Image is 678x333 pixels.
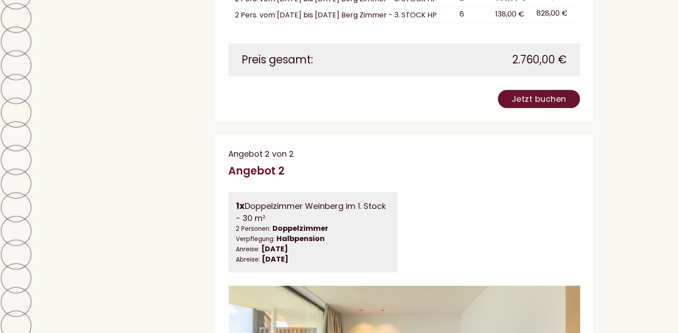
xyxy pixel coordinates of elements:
[236,235,275,243] small: Verpflegung:
[236,200,245,212] b: 1x
[236,200,390,224] div: Doppelzimmer Weinberg im 1. Stock - 30 m²
[13,28,155,35] div: Hotel Tenz
[273,223,329,233] b: Doppelzimmer
[262,244,289,254] b: [DATE]
[262,254,289,264] b: [DATE]
[13,45,155,51] small: 17:30
[495,9,524,19] span: 138,00 €
[277,233,325,244] b: Halbpension
[229,148,294,159] span: Angebot 2 von 2
[235,52,405,67] div: Preis gesamt:
[236,225,271,233] small: 2 Personen:
[235,6,456,22] td: 2 Pers. vom [DATE] bis [DATE] Berg Zimmer - 3. STOCK HP
[236,245,260,254] small: Anreise:
[533,6,573,22] td: 828,00 €
[229,163,285,179] div: Angebot 2
[456,6,492,22] td: 6
[159,7,194,21] div: [DATE]
[293,233,352,251] button: Senden
[498,90,580,108] a: Jetzt buchen
[236,255,260,264] small: Abreise:
[512,52,567,67] span: 2.760,00 €
[7,26,159,53] div: Guten Tag, wie können wir Ihnen helfen?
